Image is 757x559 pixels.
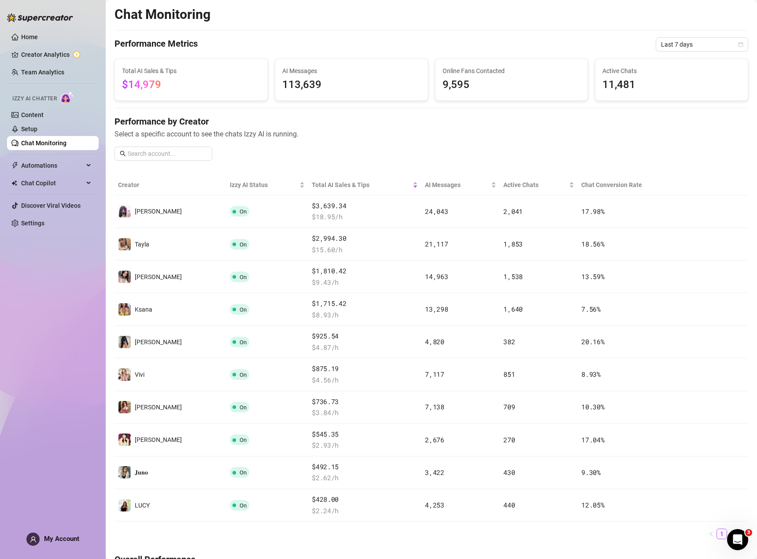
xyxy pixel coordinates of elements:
span: 12.05 % [581,500,604,509]
li: Previous Page [706,529,716,539]
span: $736.73 [312,397,418,407]
h4: Performance Metrics [114,37,198,51]
span: 1,538 [503,272,523,281]
th: Total AI Sales & Tips [308,175,421,195]
span: On [240,274,247,280]
iframe: Intercom live chat [727,529,748,550]
span: user [30,536,37,543]
span: $ 2.24 /h [312,506,418,516]
span: $14,979 [122,78,161,91]
span: 13,298 [425,305,448,313]
span: calendar [738,42,743,47]
span: 430 [503,468,515,477]
span: $ 9.43 /h [312,277,418,288]
span: search [120,151,126,157]
span: Select a specific account to see the chats Izzy AI is running. [114,129,748,140]
span: Vivi [135,371,144,378]
span: On [240,241,247,248]
img: Tayla [118,238,131,250]
img: 𝐉𝐮𝐧𝐨 [118,466,131,478]
span: $875.19 [312,364,418,374]
span: [PERSON_NAME] [135,436,182,443]
span: $ 2.93 /h [312,440,418,451]
span: $ 4.56 /h [312,375,418,386]
th: Izzy AI Status [226,175,308,195]
span: $ 8.93 /h [312,310,418,320]
span: Last 7 days [661,38,743,51]
span: LUCY️‍️ [135,502,150,509]
input: Search account... [128,149,207,158]
span: 20.16 % [581,337,604,346]
a: Team Analytics [21,69,64,76]
span: On [240,404,247,411]
a: Chat Monitoring [21,140,66,147]
span: Total AI Sales & Tips [122,66,260,76]
a: Settings [21,220,44,227]
span: $545.35 [312,429,418,440]
span: 8.93 % [581,370,601,379]
img: Vivi [118,368,131,381]
span: $2,994.30 [312,233,418,244]
span: $1,810.42 [312,266,418,276]
li: 1 [716,529,727,539]
span: 7,117 [425,370,444,379]
span: Tayla [135,241,149,248]
span: 2,676 [425,435,444,444]
span: Izzy AI Status [230,180,298,190]
span: Active Chats [602,66,741,76]
span: [PERSON_NAME] [135,338,182,346]
th: Creator [114,175,226,195]
span: 4,820 [425,337,444,346]
span: On [240,437,247,443]
span: 17.04 % [581,435,604,444]
span: 17.98 % [581,207,604,216]
span: Izzy AI Chatter [12,95,57,103]
img: LUCY️‍️ [118,499,131,511]
span: 2,041 [503,207,523,216]
span: 11,481 [602,77,741,93]
span: $ 3.84 /h [312,408,418,418]
span: On [240,469,247,476]
span: [PERSON_NAME] [135,273,182,280]
span: 14,963 [425,272,448,281]
th: AI Messages [421,175,500,195]
img: Irene [118,401,131,413]
span: Chat Copilot [21,176,84,190]
span: 9.30 % [581,468,601,477]
span: 18.56 % [581,239,604,248]
span: left [709,531,714,537]
span: AI Messages [425,180,489,190]
a: Discover Viral Videos [21,202,81,209]
img: Ayumi [118,205,131,217]
span: 𝐉𝐮𝐧𝐨 [135,469,148,476]
th: Active Chats [500,175,578,195]
span: Automations [21,158,84,173]
span: Total AI Sales & Tips [312,180,411,190]
span: 21,117 [425,239,448,248]
span: AI Messages [282,66,421,76]
img: AI Chatter [60,91,74,104]
span: On [240,208,247,215]
span: Online Fans Contacted [443,66,581,76]
span: On [240,339,247,346]
a: Creator Analytics exclamation-circle [21,48,92,62]
button: left [706,529,716,539]
span: $1,715.42 [312,298,418,309]
span: 382 [503,337,515,346]
h4: Performance by Creator [114,115,748,128]
span: 7.56 % [581,305,601,313]
span: Ksana [135,306,152,313]
span: $492.15 [312,462,418,472]
img: Chat Copilot [11,180,17,186]
th: Chat Conversion Rate [578,175,685,195]
a: 1 [717,529,727,539]
span: 3,422 [425,468,444,477]
span: 270 [503,435,515,444]
span: [PERSON_NAME] [135,208,182,215]
span: 13.59 % [581,272,604,281]
span: 113,639 [282,77,421,93]
span: $3,639.34 [312,201,418,211]
a: Content [21,111,44,118]
span: $ 2.62 /h [312,473,418,483]
span: 851 [503,370,515,379]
